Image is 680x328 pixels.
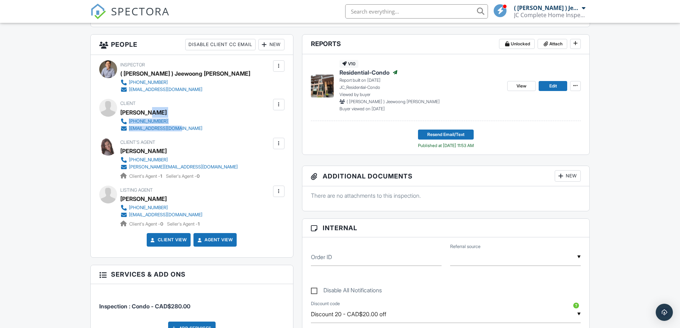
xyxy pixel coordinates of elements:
[160,173,162,179] strong: 1
[198,221,200,227] strong: 1
[302,219,590,237] h3: Internal
[129,212,202,218] div: [EMAIL_ADDRESS][DOMAIN_NAME]
[656,304,673,321] div: Open Intercom Messenger
[120,101,136,106] span: Client
[99,289,284,316] li: Service: Inspection : Condo
[129,173,163,179] span: Client's Agent -
[311,287,382,296] label: Disable All Notifications
[120,68,250,79] div: ( [PERSON_NAME] ) Jeewoong [PERSON_NAME]
[120,156,238,163] a: [PHONE_NUMBER]
[258,39,284,50] div: New
[90,4,106,19] img: The Best Home Inspection Software - Spectora
[120,118,202,125] a: [PHONE_NUMBER]
[91,265,293,284] h3: Services & Add ons
[99,303,190,310] span: Inspection : Condo - CAD$280.00
[120,125,202,132] a: [EMAIL_ADDRESS][DOMAIN_NAME]
[120,86,245,93] a: [EMAIL_ADDRESS][DOMAIN_NAME]
[120,107,167,118] div: [PERSON_NAME]
[129,118,168,124] div: [PHONE_NUMBER]
[129,164,238,170] div: [PERSON_NAME][EMAIL_ADDRESS][DOMAIN_NAME]
[514,11,585,19] div: JC Complete Home Inspections
[120,204,202,211] a: [PHONE_NUMBER]
[129,157,168,163] div: [PHONE_NUMBER]
[120,163,238,171] a: [PERSON_NAME][EMAIL_ADDRESS][DOMAIN_NAME]
[302,166,590,186] h3: Additional Documents
[129,80,168,85] div: [PHONE_NUMBER]
[120,146,167,156] a: [PERSON_NAME]
[514,4,580,11] div: ( [PERSON_NAME] ) Jeewoong [PERSON_NAME]
[450,243,480,250] label: Referral source
[91,35,293,55] h3: People
[120,187,153,193] span: Listing Agent
[120,193,167,204] a: [PERSON_NAME]
[120,140,155,145] span: Client's Agent
[129,126,202,131] div: [EMAIL_ADDRESS][DOMAIN_NAME]
[129,87,202,92] div: [EMAIL_ADDRESS][DOMAIN_NAME]
[311,301,340,307] label: Discount code
[166,173,200,179] span: Seller's Agent -
[90,10,170,25] a: SPECTORA
[149,236,187,243] a: Client View
[111,4,170,19] span: SPECTORA
[167,221,200,227] span: Seller's Agent -
[196,236,233,243] a: Agent View
[120,211,202,218] a: [EMAIL_ADDRESS][DOMAIN_NAME]
[311,192,581,200] p: There are no attachments to this inspection.
[129,205,168,211] div: [PHONE_NUMBER]
[185,39,256,50] div: Disable Client CC Email
[345,4,488,19] input: Search everything...
[120,62,145,67] span: Inspector
[160,221,163,227] strong: 0
[197,173,200,179] strong: 0
[311,253,332,261] label: Order ID
[129,221,164,227] span: Client's Agent -
[120,79,245,86] a: [PHONE_NUMBER]
[555,170,581,182] div: New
